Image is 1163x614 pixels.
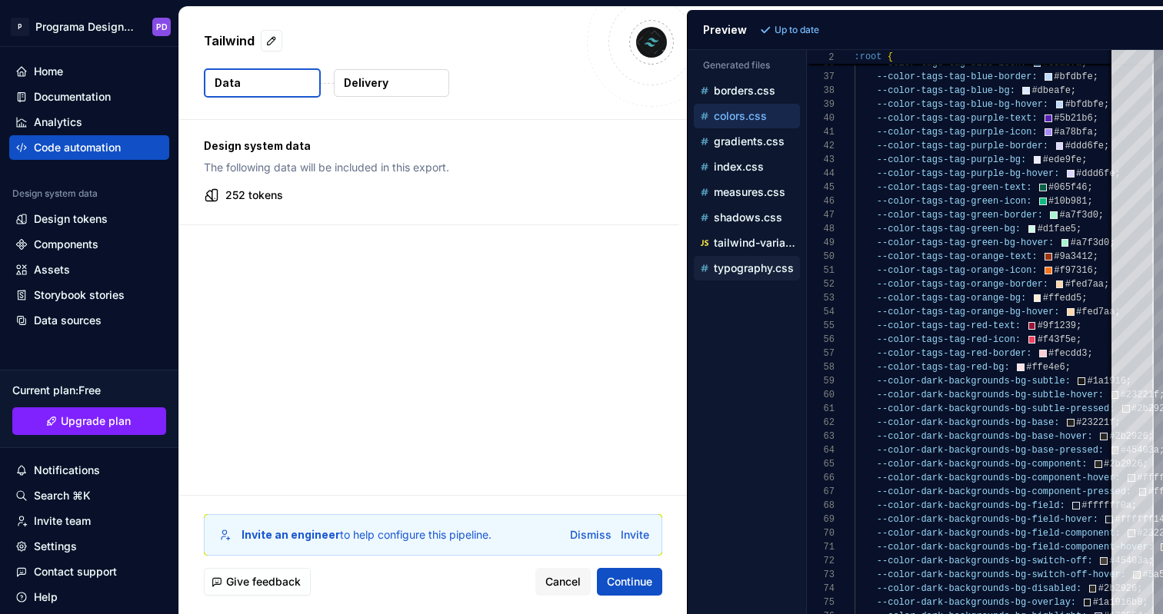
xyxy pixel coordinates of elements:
[876,473,1120,483] span: --color-dark-backgrounds-bg-component-hover:
[694,209,800,226] button: shadows.css
[876,113,1037,124] span: --color-tags-tag-purple-text:
[621,527,649,543] button: Invite
[9,257,169,282] a: Assets
[1054,71,1092,82] span: #bfdbfe
[876,334,1020,345] span: --color-tags-tag-red-icon:
[876,293,1025,304] span: --color-tags-tag-orange-bg:
[807,222,835,236] div: 48
[807,402,835,416] div: 61
[714,110,767,122] p: colors.css
[1092,251,1098,262] span: ;
[714,237,800,249] p: tailwind-variables.js
[694,234,800,251] button: tailwind-variables.js
[9,308,169,333] a: Data sources
[1054,127,1092,138] span: #a78bfa
[694,184,800,201] button: measures.css
[1042,293,1081,304] span: #ffedd5
[9,559,169,584] button: Contact support
[1037,224,1075,234] span: #d1fae5
[1087,182,1092,193] span: ;
[876,514,1098,525] span: --color-dark-backgrounds-bg-field-hover:
[1092,71,1098,82] span: ;
[1081,500,1131,511] span: #ffffff0a
[34,211,108,227] div: Design tokens
[9,207,169,231] a: Design tokens
[714,161,764,173] p: index.css
[876,445,1103,456] span: --color-dark-backgrounds-bg-base-pressed:
[876,556,1092,566] span: --color-dark-backgrounds-bg-switch-off:
[1092,265,1098,276] span: ;
[9,509,169,533] a: Invite team
[1048,348,1087,359] span: #fecdd3
[204,568,311,596] button: Give feedback
[242,527,492,543] div: to help configure this pipeline.
[9,534,169,559] a: Settings
[1098,583,1136,594] span: #2b2926
[1054,113,1092,124] span: #5b21b6
[1054,265,1092,276] span: #f97316
[876,528,1120,539] span: --color-dark-backgrounds-bg-field-component:
[876,279,1048,290] span: --color-tags-tag-orange-border:
[807,181,835,194] div: 45
[34,313,102,328] div: Data sources
[344,75,388,91] p: Delivery
[876,348,1031,359] span: --color-tags-tag-red-border:
[1092,597,1142,608] span: #1a1916b8
[807,111,835,125] div: 40
[807,305,835,319] div: 54
[34,539,77,554] div: Settings
[1104,279,1109,290] span: ;
[876,85,1015,96] span: --color-tags-tag-blue-bg:
[876,569,1125,580] span: --color-dark-backgrounds-bg-switch-off-hover:
[714,211,782,224] p: shadows.css
[714,85,775,97] p: borders.css
[807,416,835,430] div: 62
[3,10,175,43] button: PPrograma Design SystemPD
[204,160,655,175] p: The following data will be included in this export.
[876,154,1025,165] span: --color-tags-tag-purple-bg:
[876,265,1037,276] span: --color-tags-tag-orange-icon:
[1048,182,1087,193] span: #065f46
[34,488,91,503] div: Search ⌘K
[1092,113,1098,124] span: ;
[876,168,1059,179] span: --color-tags-tag-purple-bg-hover:
[807,98,835,111] div: 39
[876,251,1037,262] span: --color-tags-tag-orange-text:
[807,167,835,181] div: 44
[876,542,1153,553] span: --color-dark-backgrounds-bg-field-component-hover:
[34,463,100,478] div: Notifications
[714,262,794,274] p: typography.css
[1065,141,1103,151] span: #ddd6fe
[9,135,169,160] a: Code automation
[9,232,169,257] a: Components
[1076,417,1115,428] span: #23221f
[807,277,835,291] div: 52
[1104,459,1142,470] span: #2b2926
[1042,154,1081,165] span: #ede9fe
[12,407,166,435] a: Upgrade plan
[876,210,1042,221] span: --color-tags-tag-green-border:
[34,140,121,155] div: Code automation
[807,139,835,153] div: 42
[1065,362,1070,373] span: ;
[1054,251,1092,262] span: #9a3412
[876,307,1059,317] span: --color-tags-tag-orange-bg-hover:
[1070,85,1075,96] span: ;
[9,483,169,508] button: Search ⌘K
[807,374,835,388] div: 59
[807,333,835,347] div: 56
[876,583,1081,594] span: --color-dark-backgrounds-bg-disabled:
[1087,348,1092,359] span: ;
[807,51,835,65] span: 2
[807,513,835,526] div: 69
[11,18,29,36] div: P
[807,568,835,582] div: 73
[876,237,1053,248] span: --color-tags-tag-green-bg-hover:
[775,24,819,36] p: Up to date
[694,133,800,150] button: gradients.css
[34,287,125,303] div: Storybook stories
[876,127,1037,138] span: --color-tags-tag-purple-icon:
[1065,99,1103,110] span: #bfdbfe
[1087,376,1125,387] span: #1a1916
